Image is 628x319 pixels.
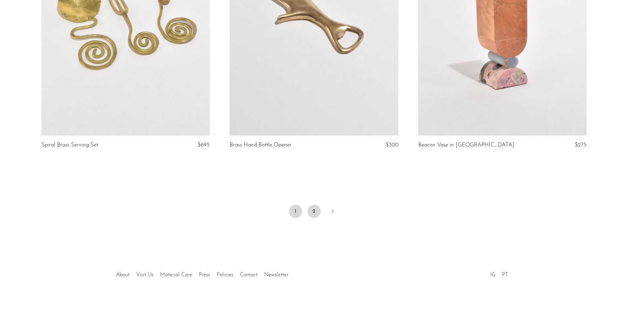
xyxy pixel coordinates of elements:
ul: Quick links [113,267,292,280]
a: Policies [217,272,233,278]
span: 1 [289,205,302,218]
a: 2 [308,205,321,218]
a: Next [326,205,339,219]
span: $695 [198,142,210,148]
a: Spiral Brass Serving Set [41,142,98,148]
a: Beacon Vase in [GEOGRAPHIC_DATA] [418,142,514,148]
a: IG [490,272,495,278]
a: Contact [240,272,257,278]
a: Brass Hand Bottle Opener [230,142,292,148]
span: $275 [575,142,587,148]
a: Press [199,272,210,278]
span: $300 [385,142,398,148]
a: Visit Us [136,272,153,278]
ul: Social Medias [487,267,511,280]
a: PT [502,272,508,278]
a: Material Care [160,272,192,278]
a: About [116,272,130,278]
